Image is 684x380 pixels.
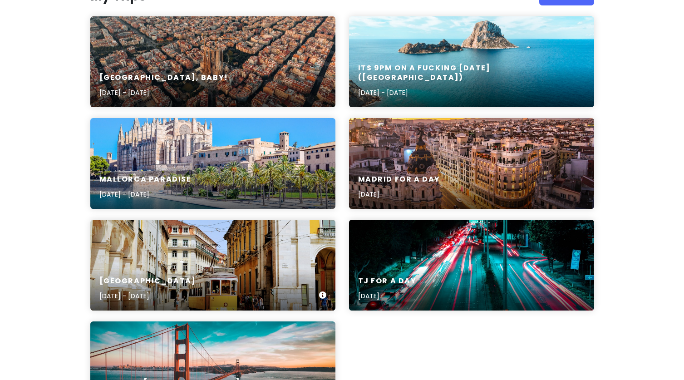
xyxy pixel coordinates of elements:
[358,175,441,184] h6: Madrid for a Day
[358,291,417,301] p: [DATE]
[99,189,192,199] p: [DATE] - [DATE]
[358,88,585,98] p: [DATE] - [DATE]
[99,291,196,301] p: [DATE] - [DATE]
[99,73,228,83] h6: [GEOGRAPHIC_DATA], Baby!
[358,189,441,199] p: [DATE]
[99,88,228,98] p: [DATE] - [DATE]
[358,276,417,286] h6: TJ for a Day
[358,64,585,83] h6: ITS 9PM ON A FUCKING [DATE] ([GEOGRAPHIC_DATA])
[349,118,594,209] a: aerial photography of vehicles passing between high rise buildingsMadrid for a Day[DATE]
[99,175,192,184] h6: Mallorca Paradise
[90,16,335,107] a: aerial view of city buildings during daytime[GEOGRAPHIC_DATA], Baby![DATE] - [DATE]
[349,16,594,107] a: gray and brown rock formation on blue sea under blue sky during daytimeITS 9PM ON A FUCKING [DATE...
[90,118,335,209] a: brown concrete building near body of water during daytimeMallorca Paradise[DATE] - [DATE]
[99,276,196,286] h6: [GEOGRAPHIC_DATA]
[349,220,594,311] a: time-lapse photography of vehicles on road at nightTJ for a Day[DATE]
[90,220,335,311] a: yellow and white tram on road during daytime[GEOGRAPHIC_DATA][DATE] - [DATE]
